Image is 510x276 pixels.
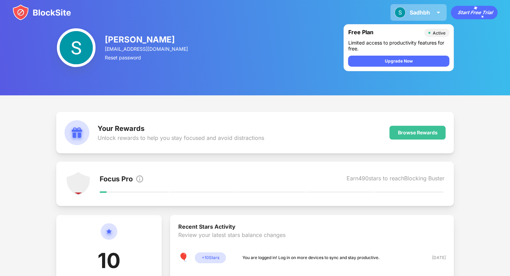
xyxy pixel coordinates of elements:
[451,6,498,19] div: animation
[242,254,380,261] div: You are logged in! Log in on more devices to sync and stay productive.
[178,223,446,231] div: Recent Stars Activity
[178,231,446,252] div: Review your latest stars balance changes
[105,55,189,60] div: Reset password
[178,252,189,263] div: 🎈
[348,29,421,37] div: Free Plan
[101,223,117,248] img: circle-star.svg
[100,175,133,184] div: Focus Pro
[398,130,437,135] div: Browse Rewards
[105,35,189,45] div: [PERSON_NAME]
[195,252,226,263] div: + 10 Stars
[66,171,91,196] img: points-level-1.svg
[394,7,406,18] img: ACg8ocJOKgowQplsviAFNXG5cW8y9Gx86B7UzBTrphq2ALVo49KEMg=s96-c
[136,175,144,183] img: info.svg
[57,28,96,67] img: ACg8ocJOKgowQplsviAFNXG5cW8y9Gx86B7UzBTrphq2ALVo49KEMg=s96-c
[12,4,71,21] img: blocksite-icon.svg
[346,175,444,184] div: Earn 490 stars to reach Blocking Buster
[105,46,189,52] div: [EMAIL_ADDRESS][DOMAIN_NAME]
[432,30,445,36] div: Active
[385,58,413,65] div: Upgrade Now
[98,124,264,133] div: Your Rewards
[98,134,264,141] div: Unlock rewards to help you stay focused and avoid distractions
[64,120,89,145] img: rewards.svg
[421,254,446,261] div: [DATE]
[410,9,430,16] div: Sadhbh
[348,40,449,51] div: Limited access to productivity features for free.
